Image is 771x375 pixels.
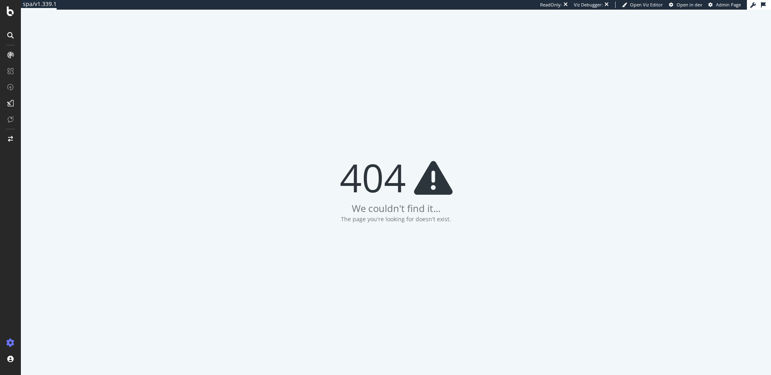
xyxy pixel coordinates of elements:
[677,2,702,8] span: Open in dev
[341,215,451,223] div: The page you're looking for doesn't exist.
[352,202,441,215] div: We couldn't find it...
[630,2,663,8] span: Open Viz Editor
[622,2,663,8] a: Open Viz Editor
[708,2,741,8] a: Admin Page
[340,157,453,198] div: 404
[669,2,702,8] a: Open in dev
[574,2,603,8] div: Viz Debugger:
[540,2,562,8] div: ReadOnly:
[716,2,741,8] span: Admin Page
